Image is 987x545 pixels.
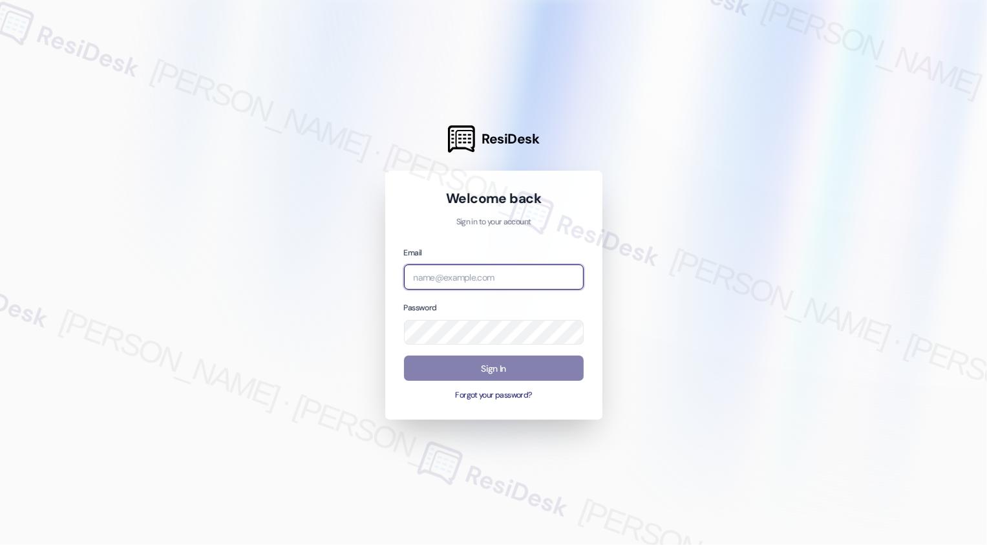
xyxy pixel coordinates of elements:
[404,217,584,228] p: Sign in to your account
[448,125,475,153] img: ResiDesk Logo
[404,390,584,401] button: Forgot your password?
[404,248,422,258] label: Email
[404,303,437,313] label: Password
[482,130,539,148] span: ResiDesk
[404,264,584,290] input: name@example.com
[404,189,584,208] h1: Welcome back
[404,356,584,381] button: Sign In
